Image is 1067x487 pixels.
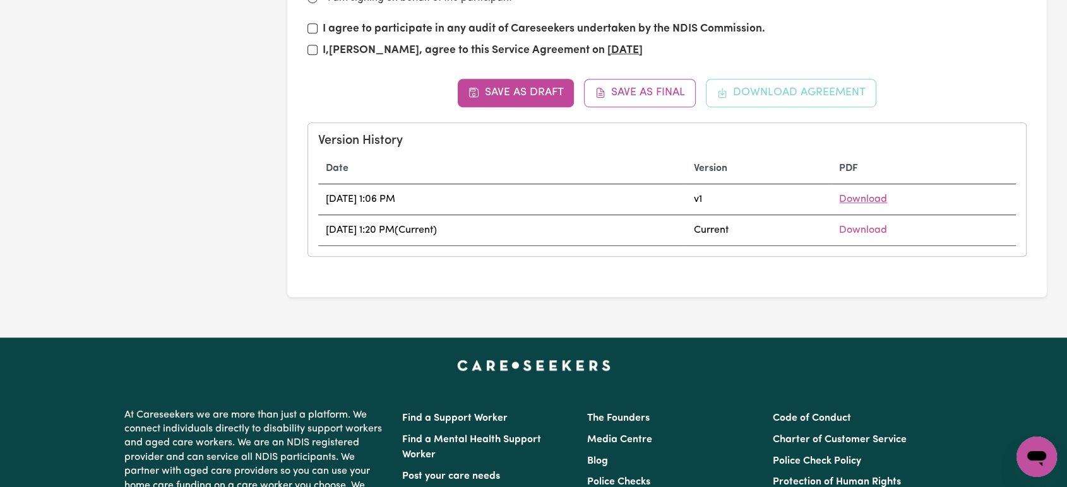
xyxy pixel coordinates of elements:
a: The Founders [587,413,650,423]
button: Save as Draft [458,79,575,107]
button: Save as Final [584,79,696,107]
a: Find a Mental Health Support Worker [402,435,541,460]
u: [DATE] [607,45,643,56]
label: I agree to participate in any audit of Careseekers undertaken by the NDIS Commission. [323,21,765,37]
label: I, , agree to this Service Agreement on [323,42,643,59]
a: Blog [587,456,608,466]
a: Police Checks [587,477,650,487]
td: [DATE] 1:06 PM [318,184,686,214]
a: Post your care needs [402,471,500,481]
a: Download [839,194,887,204]
a: Protection of Human Rights [773,477,901,487]
th: PDF [832,153,1016,184]
a: Media Centre [587,435,652,445]
th: Version [686,153,832,184]
a: Download [839,225,887,235]
iframe: Button to launch messaging window [1016,437,1057,477]
a: Charter of Customer Service [773,435,907,445]
td: Current [686,214,832,245]
td: v 1 [686,184,832,214]
a: Careseekers home page [457,360,611,370]
a: Find a Support Worker [402,413,508,423]
td: [DATE] 1:20 PM (Current) [318,214,686,245]
strong: [PERSON_NAME] [329,45,419,56]
th: Date [318,153,686,184]
a: Code of Conduct [773,413,851,423]
a: Police Check Policy [773,456,861,466]
h5: Version History [318,133,1016,148]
